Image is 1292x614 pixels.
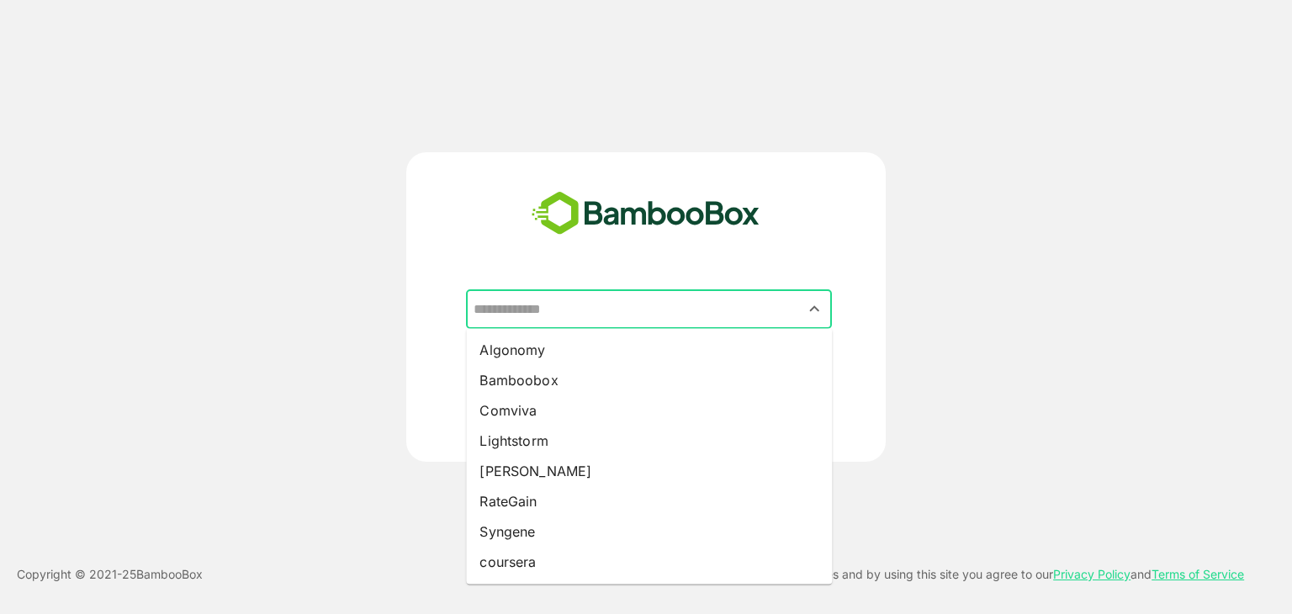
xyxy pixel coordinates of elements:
button: Close [803,298,826,320]
a: Terms of Service [1152,567,1244,581]
li: Syngene [466,516,832,547]
a: Privacy Policy [1053,567,1130,581]
li: [PERSON_NAME] [466,456,832,486]
li: coursera [466,547,832,577]
li: Lightstorm [466,426,832,456]
li: Comviva [466,395,832,426]
p: Copyright © 2021- 25 BambooBox [17,564,203,585]
img: bamboobox [522,186,769,241]
li: Algonomy [466,335,832,365]
li: RateGain [466,486,832,516]
li: Bamboobox [466,365,832,395]
p: This site uses cookies and by using this site you agree to our and [719,564,1244,585]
